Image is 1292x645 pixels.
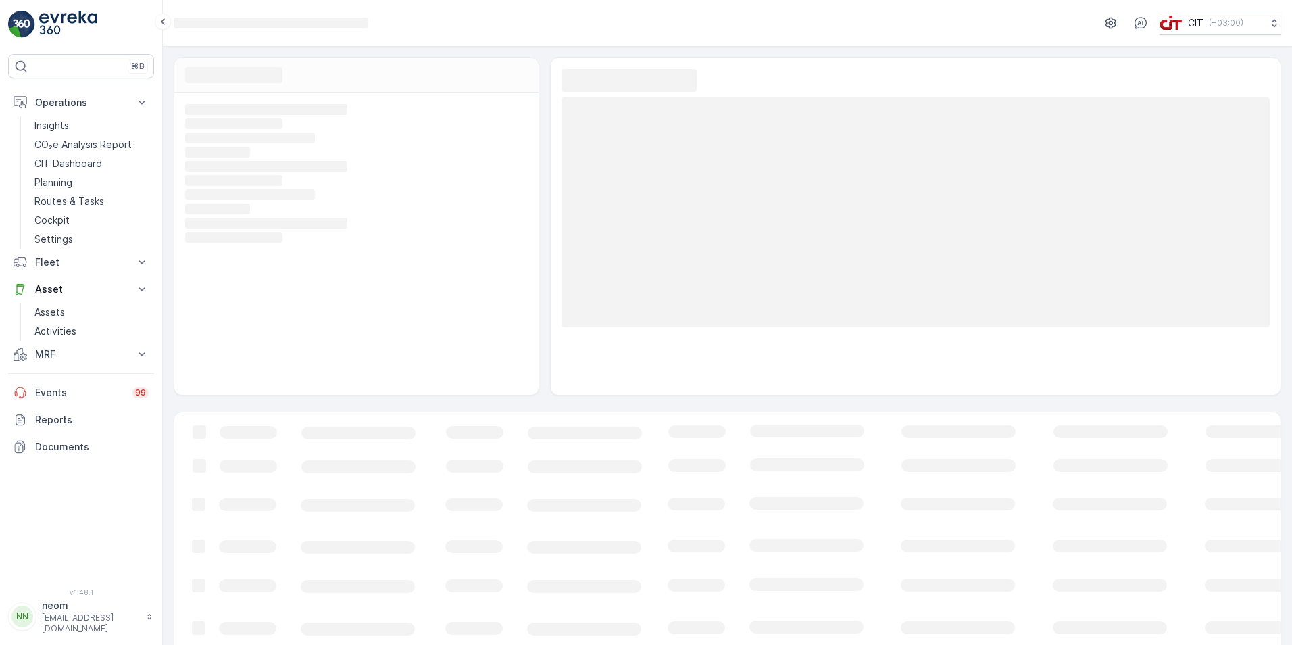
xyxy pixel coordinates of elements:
[8,588,154,596] span: v 1.48.1
[1160,16,1183,30] img: cit-logo_pOk6rL0.png
[1160,11,1281,35] button: CIT(+03:00)
[29,322,154,341] a: Activities
[34,195,104,208] p: Routes & Tasks
[29,135,154,154] a: CO₂e Analysis Report
[35,386,124,400] p: Events
[35,413,149,427] p: Reports
[1188,16,1203,30] p: CIT
[29,192,154,211] a: Routes & Tasks
[8,406,154,433] a: Reports
[8,341,154,368] button: MRF
[34,325,76,338] p: Activities
[35,96,127,110] p: Operations
[35,256,127,269] p: Fleet
[35,440,149,454] p: Documents
[39,11,97,38] img: logo_light-DOdMpM7g.png
[8,599,154,634] button: NNneom[EMAIL_ADDRESS][DOMAIN_NAME]
[131,61,145,72] p: ⌘B
[35,283,127,296] p: Asset
[34,119,69,133] p: Insights
[34,214,70,227] p: Cockpit
[42,613,139,634] p: [EMAIL_ADDRESS][DOMAIN_NAME]
[135,387,146,398] p: 99
[42,599,139,613] p: neom
[29,173,154,192] a: Planning
[34,306,65,319] p: Assets
[8,276,154,303] button: Asset
[29,303,154,322] a: Assets
[29,211,154,230] a: Cockpit
[34,233,73,246] p: Settings
[35,348,127,361] p: MRF
[29,116,154,135] a: Insights
[34,157,102,170] p: CIT Dashboard
[34,176,72,189] p: Planning
[8,433,154,460] a: Documents
[34,138,132,151] p: CO₂e Analysis Report
[8,379,154,406] a: Events99
[1209,18,1243,28] p: ( +03:00 )
[8,11,35,38] img: logo
[8,249,154,276] button: Fleet
[29,230,154,249] a: Settings
[11,606,33,627] div: NN
[8,89,154,116] button: Operations
[29,154,154,173] a: CIT Dashboard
